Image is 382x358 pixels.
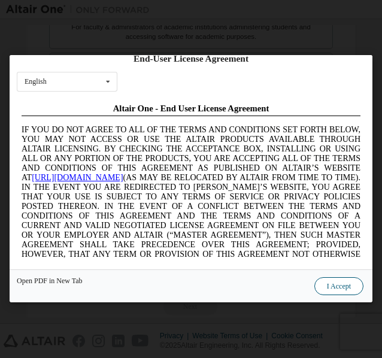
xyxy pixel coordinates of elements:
div: End-User License Agreement [17,53,365,65]
span: IF YOU DO NOT AGREE TO ALL OF THE TERMS AND CONDITIONS SET FORTH BELOW, YOU MAY NOT ACCESS OR USE... [5,26,344,179]
button: I Accept [314,278,363,296]
a: [URL][DOMAIN_NAME] [15,74,106,83]
a: Open PDF in New Tab [17,278,83,285]
div: English [25,78,47,86]
span: Altair One - End User License Agreement [96,5,253,14]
